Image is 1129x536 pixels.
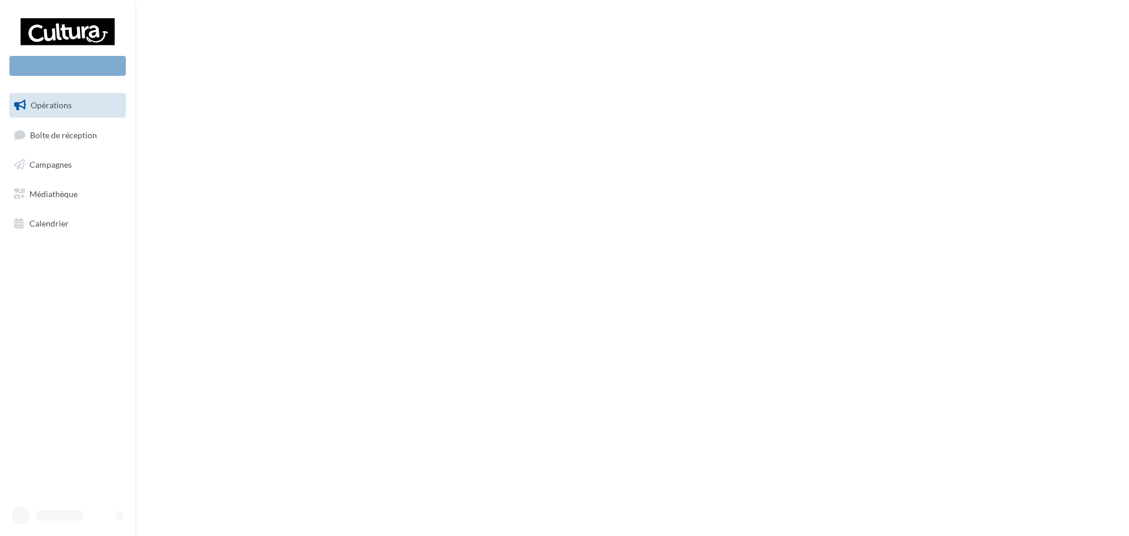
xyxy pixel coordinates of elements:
span: Médiathèque [29,189,78,199]
a: Opérations [7,93,128,118]
div: Nouvelle campagne [9,56,126,76]
span: Opérations [31,100,72,110]
a: Campagnes [7,152,128,177]
a: Calendrier [7,211,128,236]
span: Calendrier [29,218,69,228]
a: Médiathèque [7,182,128,207]
a: Boîte de réception [7,122,128,148]
span: Campagnes [29,159,72,169]
span: Boîte de réception [30,129,97,139]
